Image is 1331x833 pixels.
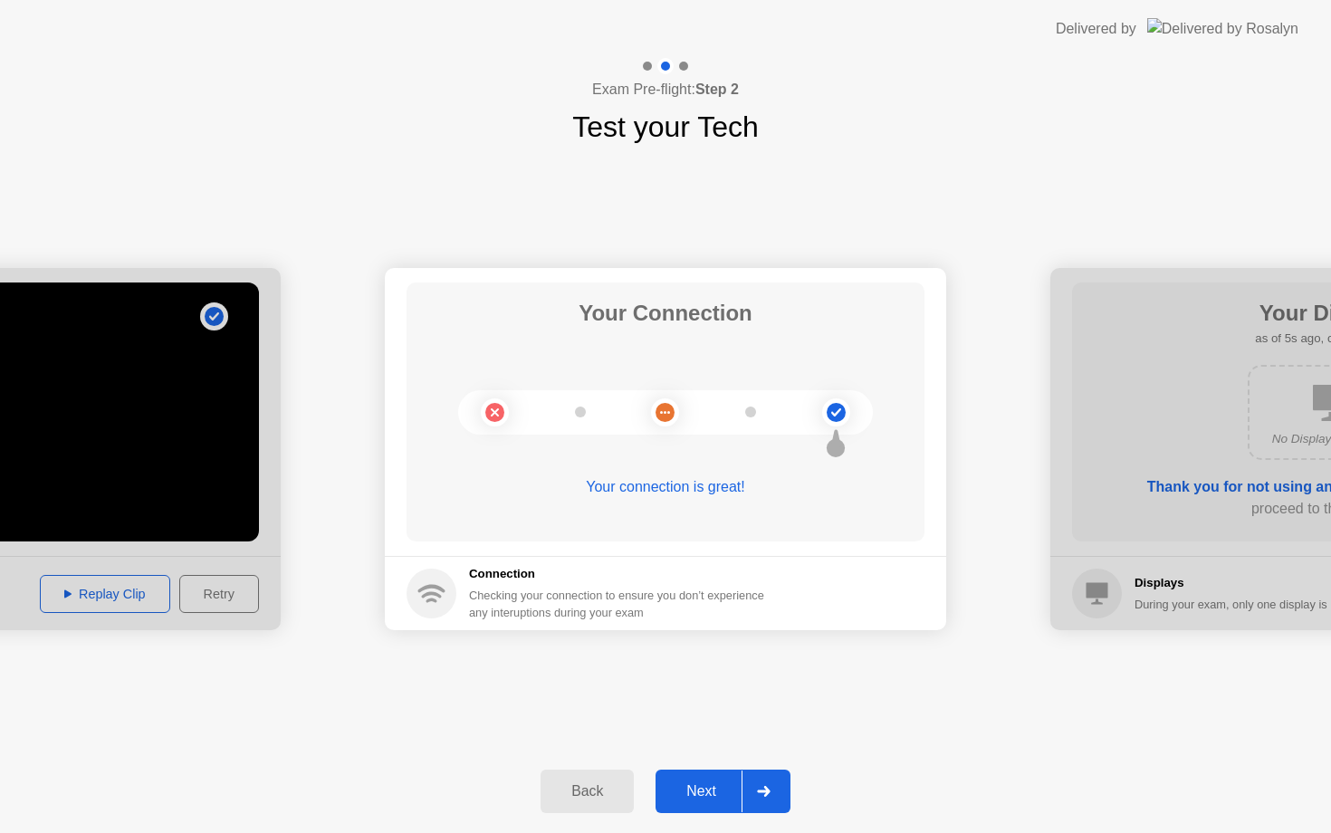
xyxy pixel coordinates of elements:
div: Delivered by [1056,18,1136,40]
div: Checking your connection to ensure you don’t experience any interuptions during your exam [469,587,775,621]
button: Back [541,770,634,813]
img: Delivered by Rosalyn [1147,18,1298,39]
h4: Exam Pre-flight: [592,79,739,101]
h1: Your Connection [579,297,752,330]
div: Next [661,783,742,799]
button: Next [656,770,790,813]
h5: Connection [469,565,775,583]
h1: Test your Tech [572,105,759,148]
div: Back [546,783,628,799]
div: Your connection is great! [407,476,924,498]
b: Step 2 [695,81,739,97]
